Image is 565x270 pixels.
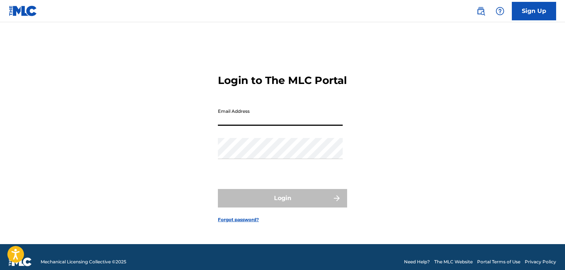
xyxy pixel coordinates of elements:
h3: Login to The MLC Portal [218,74,347,87]
a: Portal Terms of Use [477,259,520,265]
a: The MLC Website [434,259,473,265]
img: logo [9,257,32,266]
img: search [476,7,485,16]
div: Help [493,4,507,18]
a: Need Help? [404,259,430,265]
a: Privacy Policy [525,259,556,265]
a: Public Search [473,4,488,18]
a: Forgot password? [218,216,259,223]
span: Mechanical Licensing Collective © 2025 [41,259,126,265]
img: help [496,7,504,16]
a: Sign Up [512,2,556,20]
img: MLC Logo [9,6,37,16]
